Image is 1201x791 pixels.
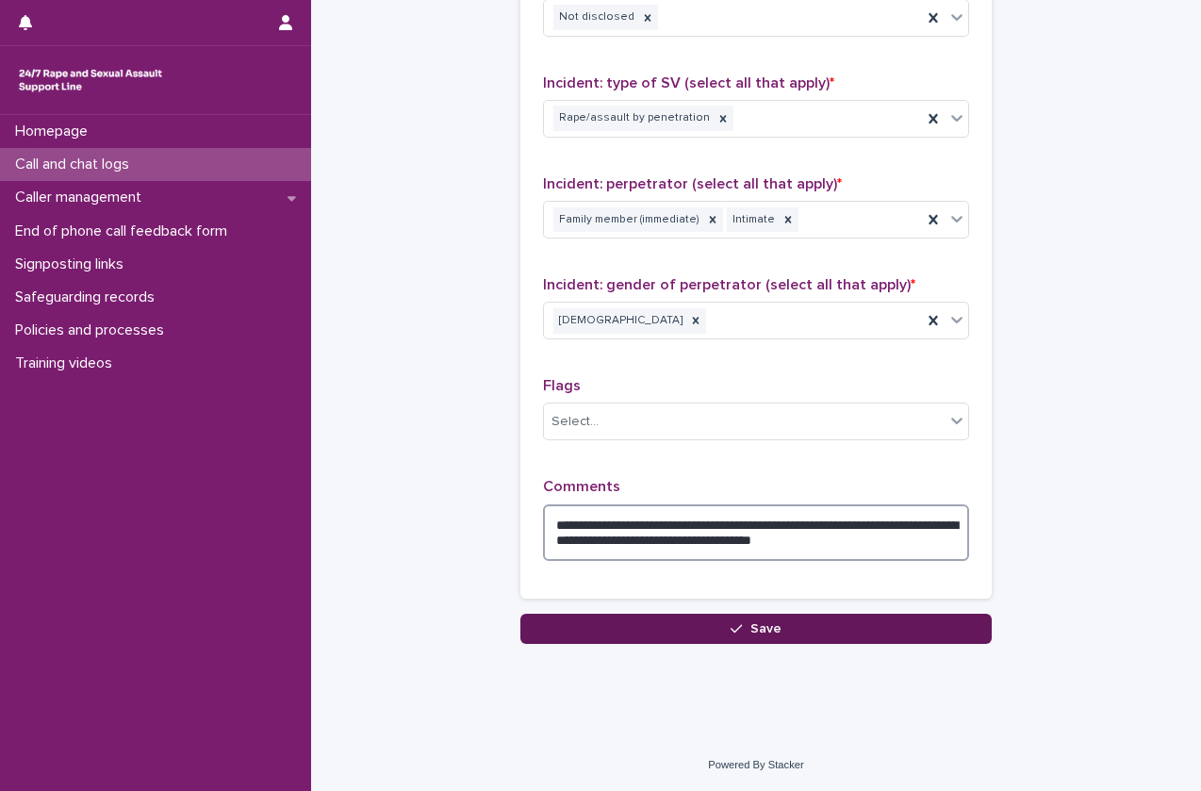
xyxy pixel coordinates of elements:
p: Signposting links [8,255,139,273]
p: Call and chat logs [8,156,144,173]
p: Safeguarding records [8,288,170,306]
span: Incident: perpetrator (select all that apply) [543,176,842,191]
div: Select... [551,412,599,432]
a: Powered By Stacker [708,759,803,770]
p: Homepage [8,123,103,140]
p: Policies and processes [8,321,179,339]
div: Not disclosed [553,5,637,30]
div: [DEMOGRAPHIC_DATA] [553,308,685,334]
span: Incident: type of SV (select all that apply) [543,75,834,91]
span: Flags [543,378,581,393]
div: Intimate [727,207,778,233]
span: Incident: gender of perpetrator (select all that apply) [543,277,915,292]
p: Caller management [8,189,156,206]
img: rhQMoQhaT3yELyF149Cw [15,61,166,99]
span: Save [750,622,781,635]
p: Training videos [8,354,127,372]
div: Family member (immediate) [553,207,702,233]
p: End of phone call feedback form [8,222,242,240]
div: Rape/assault by penetration [553,106,713,131]
button: Save [520,614,992,644]
span: Comments [543,479,620,494]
